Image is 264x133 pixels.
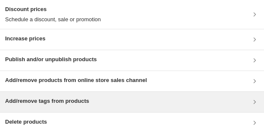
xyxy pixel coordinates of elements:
[5,55,97,64] h3: Publish and/or unpublish products
[5,34,46,43] h3: Increase prices
[5,5,101,14] h3: Discount prices
[5,76,147,85] h3: Add/remove products from online store sales channel
[5,118,47,126] h3: Delete products
[5,15,101,24] p: Schedule a discount, sale or promotion
[5,97,89,105] h3: Add/remove tags from products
